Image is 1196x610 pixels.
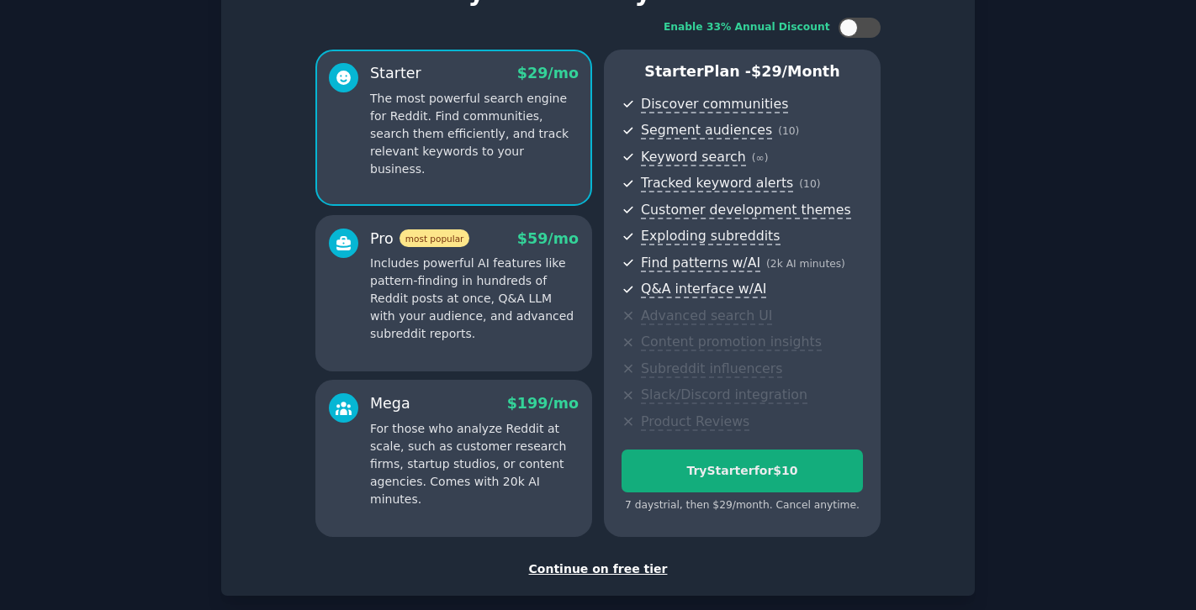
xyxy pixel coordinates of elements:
div: Starter [370,63,421,84]
div: 7 days trial, then $ 29 /month . Cancel anytime. [622,498,863,513]
span: Slack/Discord integration [641,387,807,404]
div: Continue on free tier [239,560,957,578]
span: ( ∞ ) [752,152,769,164]
span: ( 10 ) [778,125,799,137]
span: Advanced search UI [641,308,772,325]
span: Find patterns w/AI [641,255,760,272]
span: $ 59 /mo [517,230,579,247]
span: most popular [400,229,470,247]
span: Tracked keyword alerts [641,175,793,192]
span: Subreddit influencers [641,360,782,378]
span: Keyword search [641,149,746,166]
p: Includes powerful AI features like pattern-finding in hundreds of Reddit posts at once, Q&A LLM w... [370,255,579,343]
div: Try Starter for $10 [622,462,862,480]
span: Segment audiences [641,122,772,139]
span: Discover communities [641,96,788,113]
p: The most powerful search engine for Reddit. Find communities, search them efficiently, and track ... [370,90,579,178]
p: For those who analyze Reddit at scale, such as customer research firms, startup studios, or conte... [370,420,579,508]
span: ( 2k AI minutes ) [766,258,845,270]
span: Content promotion insights [641,334,822,351]
div: Mega [370,393,410,414]
p: Starter Plan - [622,61,863,82]
span: Exploding subreddits [641,228,780,245]
span: $ 199 /mo [507,395,579,412]
span: Product Reviews [641,413,749,431]
span: $ 29 /mo [517,65,579,82]
span: $ 29 /month [751,63,840,80]
div: Pro [370,229,469,250]
button: TryStarterfor$10 [622,450,863,492]
div: Enable 33% Annual Discount [664,20,830,35]
span: Customer development themes [641,202,851,219]
span: Q&A interface w/AI [641,281,766,298]
span: ( 10 ) [799,178,820,190]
